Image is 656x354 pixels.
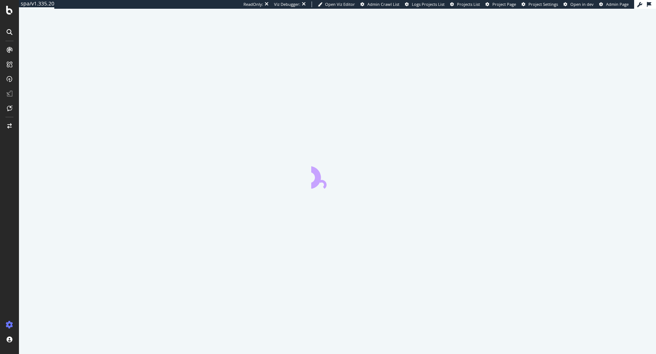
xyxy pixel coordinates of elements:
[325,1,355,7] span: Open Viz Editor
[570,1,594,7] span: Open in dev
[522,1,558,7] a: Project Settings
[367,1,399,7] span: Admin Crawl List
[528,1,558,7] span: Project Settings
[485,1,516,7] a: Project Page
[492,1,516,7] span: Project Page
[360,1,399,7] a: Admin Crawl List
[311,162,364,189] div: animation
[599,1,629,7] a: Admin Page
[450,1,480,7] a: Projects List
[412,1,445,7] span: Logs Projects List
[405,1,445,7] a: Logs Projects List
[274,1,300,7] div: Viz Debugger:
[457,1,480,7] span: Projects List
[606,1,629,7] span: Admin Page
[243,1,263,7] div: ReadOnly:
[563,1,594,7] a: Open in dev
[318,1,355,7] a: Open Viz Editor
